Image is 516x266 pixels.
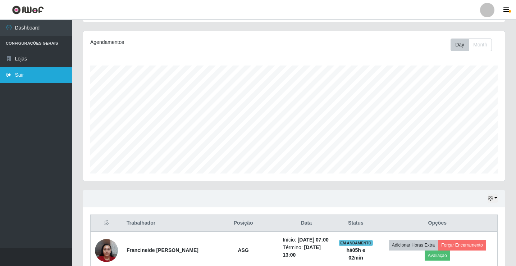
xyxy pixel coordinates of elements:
button: Forçar Encerramento [438,240,486,250]
th: Posição [208,215,279,232]
button: Avaliação [425,251,450,261]
li: Início: [283,236,330,244]
div: First group [451,39,492,51]
button: Day [451,39,469,51]
th: Status [334,215,377,232]
strong: ASG [238,247,248,253]
strong: Francineide [PERSON_NAME] [127,247,198,253]
th: Data [278,215,334,232]
div: Toolbar with button groups [451,39,498,51]
th: Opções [378,215,498,232]
button: Adicionar Horas Extra [389,240,438,250]
time: [DATE] 07:00 [298,237,329,243]
li: Término: [283,244,330,259]
img: 1735852864597.jpeg [95,235,118,266]
img: CoreUI Logo [12,5,44,14]
button: Month [469,39,492,51]
strong: há 05 h e 02 min [346,247,365,261]
div: Agendamentos [90,39,254,46]
th: Trabalhador [122,215,208,232]
span: EM ANDAMENTO [339,240,373,246]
